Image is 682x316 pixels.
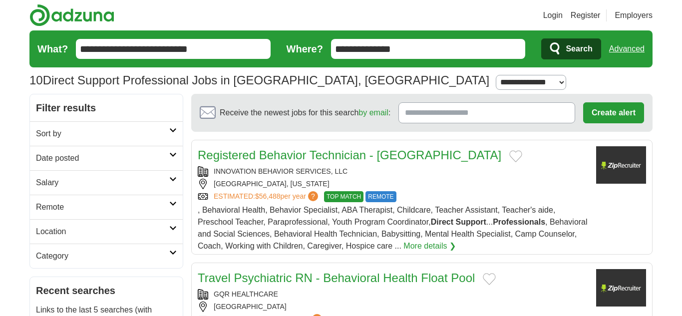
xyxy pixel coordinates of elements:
h2: Location [36,226,169,238]
strong: Professionals [493,218,545,226]
h2: Filter results [30,94,183,121]
span: REMOTE [365,191,396,202]
a: by email [358,108,388,117]
a: Advanced [609,39,645,59]
span: Search [566,39,592,59]
button: Add to favorite jobs [483,273,496,285]
span: TOP MATCH [324,191,363,202]
a: Salary [30,170,183,195]
a: Sort by [30,121,183,146]
a: Travel Psychiatric RN - Behavioral Health Float Pool [198,271,475,285]
a: Category [30,244,183,268]
div: GQR HEALTHCARE [198,289,588,300]
a: Login [543,9,563,21]
a: Location [30,219,183,244]
label: What? [37,41,68,56]
button: Search [541,38,601,59]
h2: Category [36,250,169,262]
div: [GEOGRAPHIC_DATA] [198,302,588,312]
span: , Behavioral Health, Behavior Specialist, ABA Therapist, Childcare, Teacher Assistant, Teacher's ... [198,206,588,250]
a: Date posted [30,146,183,170]
strong: Support [455,218,486,226]
a: ESTIMATED:$56,488per year? [214,191,320,202]
div: [GEOGRAPHIC_DATA], [US_STATE] [198,179,588,189]
a: Employers [615,9,653,21]
button: Create alert [583,102,644,123]
a: More details ❯ [403,240,456,252]
a: Register [571,9,601,21]
button: Add to favorite jobs [509,150,522,162]
span: 10 [29,71,43,89]
a: Remote [30,195,183,219]
span: $56,488 [255,192,281,200]
h2: Salary [36,177,169,189]
h2: Sort by [36,128,169,140]
span: Receive the newest jobs for this search : [220,107,390,119]
img: Company logo [596,269,646,307]
strong: Direct [431,218,453,226]
h2: Remote [36,201,169,213]
a: Registered Behavior Technician - [GEOGRAPHIC_DATA] [198,148,501,162]
h1: Direct Support Professional Jobs in [GEOGRAPHIC_DATA], [GEOGRAPHIC_DATA] [29,73,489,87]
h2: Recent searches [36,283,177,298]
img: Adzuna logo [29,4,114,26]
h2: Date posted [36,152,169,164]
label: Where? [287,41,323,56]
span: ? [308,191,318,201]
img: Company logo [596,146,646,184]
div: INNOVATION BEHAVIOR SERVICES, LLC [198,166,588,177]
